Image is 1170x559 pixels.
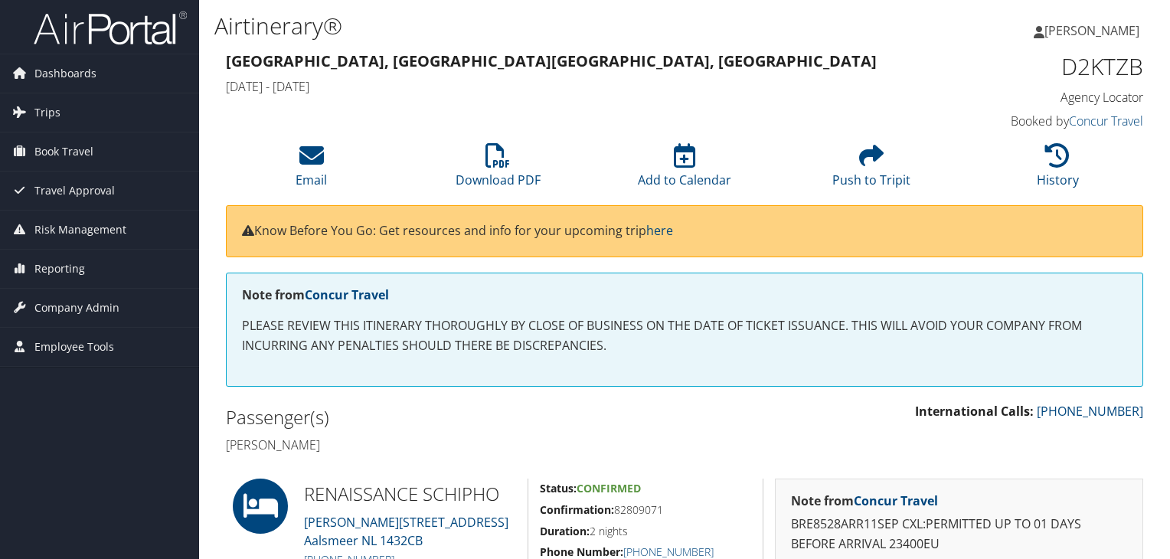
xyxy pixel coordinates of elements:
[34,211,126,249] span: Risk Management
[623,544,714,559] a: [PHONE_NUMBER]
[1034,8,1155,54] a: [PERSON_NAME]
[1069,113,1143,129] a: Concur Travel
[577,481,641,495] span: Confirmed
[1044,22,1139,39] span: [PERSON_NAME]
[305,286,389,303] a: Concur Travel
[34,132,93,171] span: Book Travel
[226,78,908,95] h4: [DATE] - [DATE]
[540,524,751,539] h5: 2 nights
[931,113,1143,129] h4: Booked by
[915,403,1034,420] strong: International Calls:
[34,328,114,366] span: Employee Tools
[242,316,1127,355] p: PLEASE REVIEW THIS ITINERARY THOROUGHLY BY CLOSE OF BUSINESS ON THE DATE OF TICKET ISSUANCE. THIS...
[226,51,877,71] strong: [GEOGRAPHIC_DATA], [GEOGRAPHIC_DATA] [GEOGRAPHIC_DATA], [GEOGRAPHIC_DATA]
[540,544,623,559] strong: Phone Number:
[242,286,389,303] strong: Note from
[832,152,910,188] a: Push to Tripit
[296,152,327,188] a: Email
[638,152,731,188] a: Add to Calendar
[34,93,60,132] span: Trips
[456,152,541,188] a: Download PDF
[34,10,187,46] img: airportal-logo.png
[646,222,673,239] a: here
[854,492,938,509] a: Concur Travel
[1037,403,1143,420] a: [PHONE_NUMBER]
[540,524,590,538] strong: Duration:
[34,250,85,288] span: Reporting
[34,54,96,93] span: Dashboards
[34,172,115,210] span: Travel Approval
[931,51,1143,83] h1: D2KTZB
[242,221,1127,241] p: Know Before You Go: Get resources and info for your upcoming trip
[226,436,673,453] h4: [PERSON_NAME]
[540,502,751,518] h5: 82809071
[540,481,577,495] strong: Status:
[791,515,1127,554] p: BRE8528ARR11SEP CXL:PERMITTED UP TO 01 DAYS BEFORE ARRIVAL 23400EU
[304,514,508,549] a: [PERSON_NAME][STREET_ADDRESS]Aalsmeer NL 1432CB
[304,481,516,507] h2: RENAISSANCE SCHIPHO
[226,404,673,430] h2: Passenger(s)
[540,502,614,517] strong: Confirmation:
[931,89,1143,106] h4: Agency Locator
[791,492,938,509] strong: Note from
[214,10,842,42] h1: Airtinerary®
[1037,152,1079,188] a: History
[34,289,119,327] span: Company Admin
